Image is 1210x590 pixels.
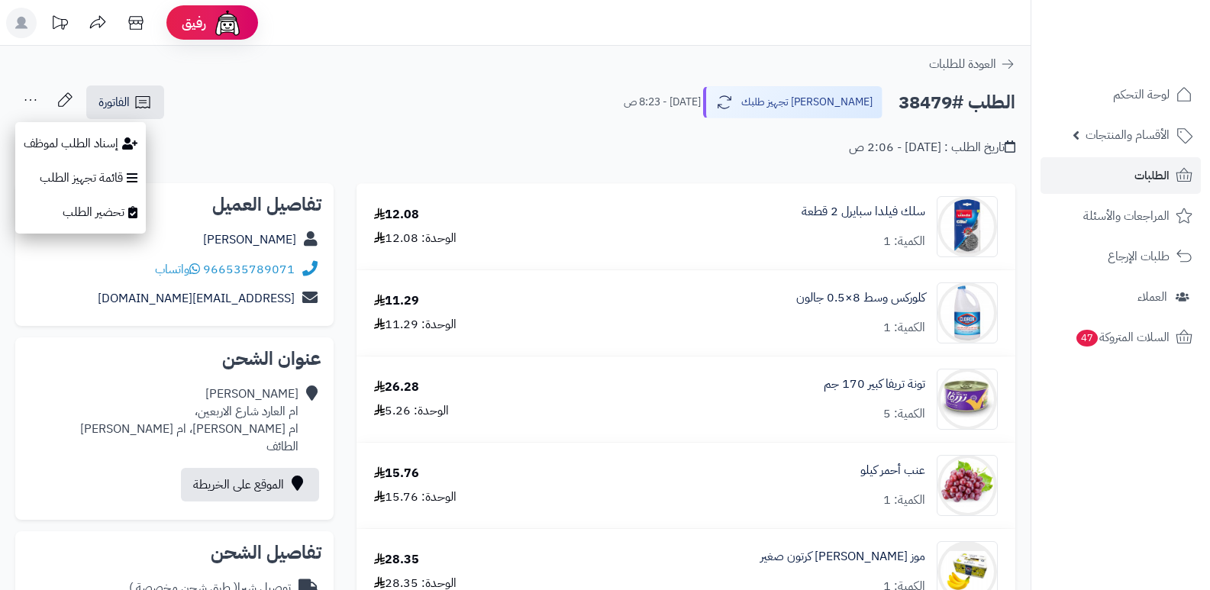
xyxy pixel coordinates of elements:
div: الكمية: 1 [883,233,925,250]
small: [DATE] - 8:23 ص [624,95,701,110]
a: 966535789071 [203,260,295,279]
button: إسناد الطلب لموظف [15,126,146,161]
a: سلك فيلدا سبايرل 2 قطعة [802,203,925,221]
h2: الطلب #38479 [899,87,1015,118]
img: ai-face.png [212,8,243,38]
button: [PERSON_NAME] تجهيز طلبك [703,86,882,118]
div: الكمية: 5 [883,405,925,423]
a: موز [PERSON_NAME] كرتون صغير [760,548,925,566]
span: الفاتورة [98,93,130,111]
span: السلات المتروكة [1075,327,1170,348]
div: 26.28 [374,379,419,396]
a: العملاء [1041,279,1201,315]
a: تحضير الطلب [15,195,146,230]
a: واتساب [155,260,200,279]
span: العودة للطلبات [929,55,996,73]
span: رفيق [182,14,206,32]
span: الطلبات [1134,165,1170,186]
h2: تفاصيل العميل [27,195,321,214]
a: السلات المتروكة47 [1041,319,1201,356]
a: المراجعات والأسئلة [1041,198,1201,234]
a: الفاتورة [86,85,164,119]
div: الوحدة: 5.26 [374,402,449,420]
div: 12.08 [374,206,419,224]
a: [PERSON_NAME] [203,231,296,249]
a: [EMAIL_ADDRESS][DOMAIN_NAME] [98,289,295,308]
div: 11.29 [374,292,419,310]
span: طلبات الإرجاع [1108,246,1170,267]
div: [PERSON_NAME] ام العارد شارع الاربعين، ام [PERSON_NAME]، ام [PERSON_NAME] الطائف [80,385,298,455]
a: الطلبات [1041,157,1201,194]
span: العملاء [1137,286,1167,308]
a: الموقع على الخريطة [181,468,319,501]
div: الوحدة: 11.29 [374,316,457,334]
div: 15.76 [374,465,419,482]
div: 28.35 [374,551,419,569]
span: 47 [1076,330,1098,347]
img: 1664179784-red-grapes-90x90.jpg [937,455,997,516]
img: 1673807150-6281065016401-90x90.jpg [937,282,997,343]
a: عنب أحمر كيلو [860,462,925,479]
h2: تفاصيل الشحن [27,543,321,562]
img: 1664632394-%D8%AA%D9%86%D8%B2%D9%8A%D9%84%20(38)-90x90.jpg [937,369,997,430]
h2: عنوان الشحن [27,350,321,368]
div: الوحدة: 15.76 [374,488,457,506]
div: الوحدة: 12.08 [374,230,457,247]
span: المراجعات والأسئلة [1083,205,1170,227]
img: 1672065245-61n4au+SmGL._AC_UL600_SR600,600_-90x90.jpg [937,196,997,257]
a: تحديثات المنصة [40,8,79,42]
a: قائمة تجهيز الطلب [15,161,146,195]
div: تاريخ الطلب : [DATE] - 2:06 ص [849,139,1015,156]
a: طلبات الإرجاع [1041,238,1201,275]
span: الأقسام والمنتجات [1086,124,1170,146]
span: لوحة التحكم [1113,84,1170,105]
a: العودة للطلبات [929,55,1015,73]
div: الكمية: 1 [883,492,925,509]
a: كلوركس وسط 8×0.5 جالون [796,289,925,307]
a: تونة تريفا كبير 170 جم [824,376,925,393]
div: الكمية: 1 [883,319,925,337]
a: لوحة التحكم [1041,76,1201,113]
